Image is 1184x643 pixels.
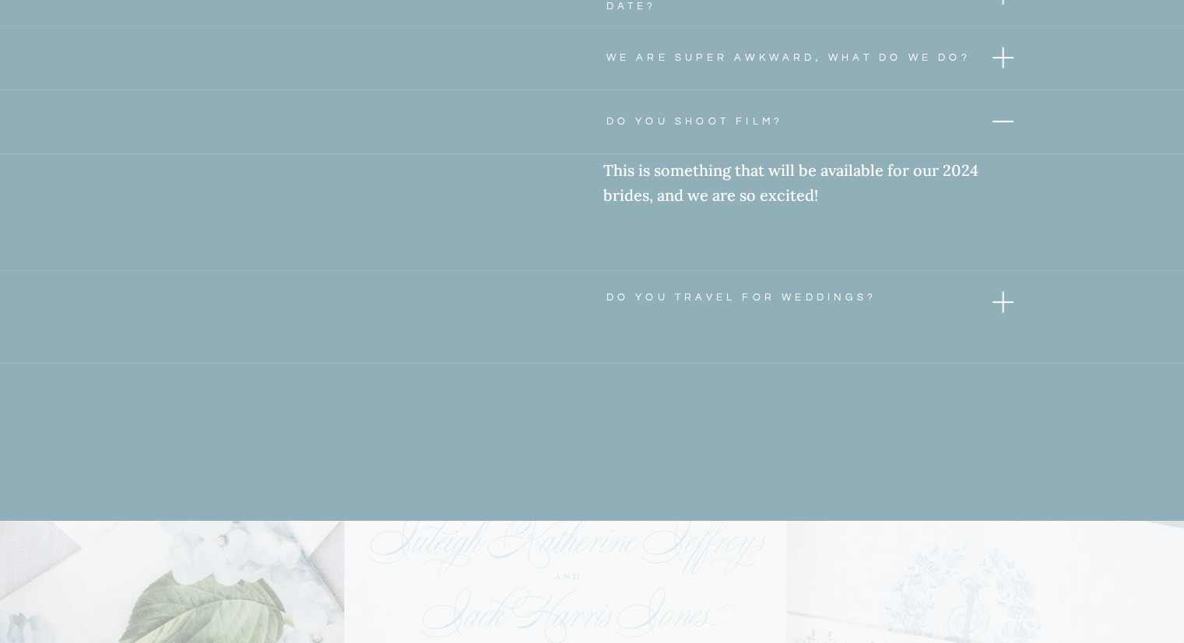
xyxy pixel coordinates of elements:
a: We are super awkward, what do we do? [606,49,972,81]
p: This is something that will be available for our 2024 brides, and we are so excited! [603,158,1017,227]
a: Do You shoot film? [606,113,985,145]
a: Do you travel for weddings? [606,289,964,339]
